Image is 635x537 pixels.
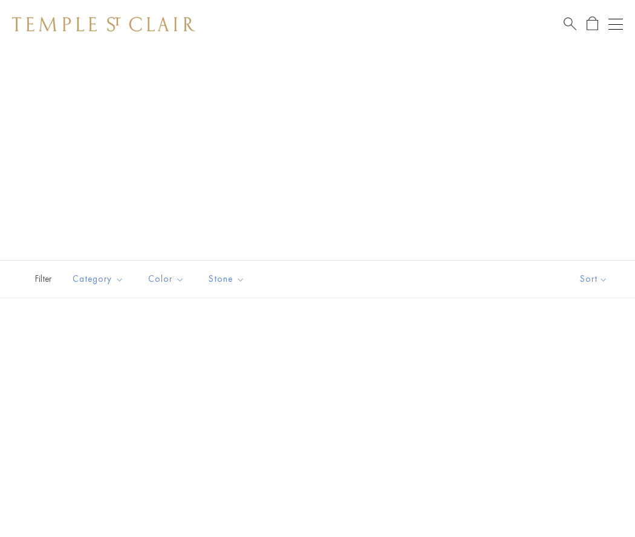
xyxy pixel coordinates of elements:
[139,265,194,293] button: Color
[12,17,195,31] img: Temple St. Clair
[67,272,133,287] span: Category
[142,272,194,287] span: Color
[553,261,635,298] button: Show sort by
[63,265,133,293] button: Category
[200,265,254,293] button: Stone
[203,272,254,287] span: Stone
[587,16,598,31] a: Open Shopping Bag
[608,17,623,31] button: Open navigation
[564,16,576,31] a: Search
